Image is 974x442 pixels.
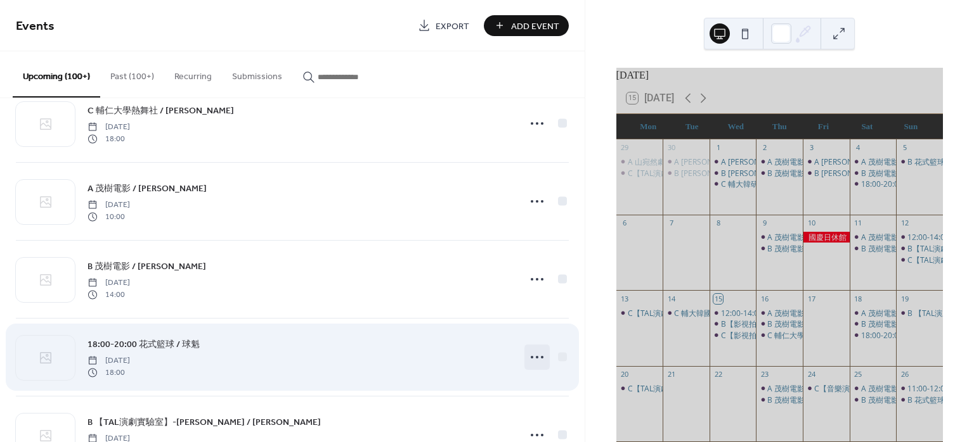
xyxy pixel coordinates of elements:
[710,156,756,167] div: A 何裕天
[802,114,845,139] div: Fri
[896,243,943,254] div: B【TAL演劇實驗室】-鈴木排練 / 賴峻祥
[861,179,957,189] div: 18:00-20:00 花式籃球 / 球魁
[620,143,630,153] div: 29
[767,156,871,167] div: A 茂樹電影 / [PERSON_NAME]
[88,104,234,118] span: C 輔仁大學熱舞社 / [PERSON_NAME]
[628,168,827,179] div: C【TAL演劇實驗室】-[PERSON_NAME] / [PERSON_NAME]
[907,156,966,167] div: B 花式籃球 / 球魁
[616,156,663,167] div: A 山宛然劇團 / 黃武山
[767,243,871,254] div: B 茂樹電影 / [PERSON_NAME]
[861,330,957,341] div: 18:00-20:00 花式籃球 / 球魁
[721,179,832,189] div: C 輔大韓研社 / [PERSON_NAME]
[767,383,871,394] div: A 茂樹電影 / [PERSON_NAME]
[900,218,909,228] div: 12
[767,168,871,179] div: B 茂樹電影 / [PERSON_NAME]
[666,143,676,153] div: 30
[756,243,803,254] div: B 茂樹電影 / 許卉林
[850,168,897,179] div: B 茂樹電影 / 許卉林
[845,114,889,139] div: Sat
[861,232,964,243] div: A 茂樹電影 / [PERSON_NAME]
[850,243,897,254] div: B 茂樹電影 / 許卉林
[620,218,630,228] div: 6
[710,308,756,319] div: 12:00-14:00【影視拍攝】瞇瞇眼影像有限公司 / 王俊傑
[16,14,55,39] span: Events
[713,370,723,379] div: 22
[628,308,827,319] div: C【TAL演劇實驗室】-[PERSON_NAME] / [PERSON_NAME]
[714,114,758,139] div: Wed
[710,179,756,189] div: C 輔大韓研社 / 黃愷晴
[850,179,897,189] div: 18:00-20:00 花式籃球 / 球魁
[88,182,207,196] span: A 茂樹電影 / [PERSON_NAME]
[850,330,897,341] div: 18:00-20:00 花式籃球 / 球魁
[850,232,897,243] div: A 茂樹電影 / 許卉林
[854,143,863,153] div: 4
[616,308,663,319] div: C【TAL演劇實驗室】-鈴木團練 / 賴峻祥
[861,168,964,179] div: B 茂樹電影 / [PERSON_NAME]
[814,168,881,179] div: B [PERSON_NAME]
[88,199,130,211] span: [DATE]
[803,168,850,179] div: B 何裕天
[100,51,164,96] button: Past (100+)
[850,383,897,394] div: A 茂樹電影 / 許卉林
[484,15,569,36] button: Add Event
[620,370,630,379] div: 20
[814,156,881,167] div: A [PERSON_NAME]
[721,330,906,341] div: C【影視拍攝】瞇瞇眼影像有限公司 / [PERSON_NAME]
[760,143,769,153] div: 2
[861,308,964,319] div: A 茂樹電影 / [PERSON_NAME]
[408,15,479,36] a: Export
[663,308,710,319] div: C 輔大韓國流行文化研究社-舞蹈 / 蔡秉軒
[907,395,966,405] div: B 花式籃球 / 球魁
[713,294,723,303] div: 15
[511,20,559,33] span: Add Event
[13,51,100,98] button: Upcoming (100+)
[756,308,803,319] div: A 茂樹電影 / 許卉林
[756,232,803,243] div: A 茂樹電影 / 許卉林
[896,232,943,243] div: 12:00-14:00 花式籃球 / 球魁
[88,103,234,118] a: C 輔仁大學熱舞社 / [PERSON_NAME]
[710,319,756,329] div: B【影視拍攝】瞇瞇眼影像有限公司 / 王俊傑
[88,367,130,378] span: 18:00
[721,156,788,167] div: A [PERSON_NAME]
[900,294,909,303] div: 19
[713,218,723,228] div: 8
[861,383,964,394] div: A 茂樹電影 / [PERSON_NAME]
[861,243,964,254] div: B 茂樹電影 / [PERSON_NAME]
[616,68,943,83] div: [DATE]
[854,370,863,379] div: 25
[760,370,769,379] div: 23
[620,294,630,303] div: 13
[663,156,710,167] div: A 何裕天
[721,319,906,329] div: B【影視拍攝】瞇瞇眼影像有限公司 / [PERSON_NAME]
[628,383,827,394] div: C【TAL演劇實驗室】-[PERSON_NAME] / [PERSON_NAME]
[756,168,803,179] div: B 茂樹電影 / 許卉林
[616,383,663,394] div: C【TAL演劇實驗室】-鈴木團練 / 賴峻祥
[767,330,893,341] div: C 輔仁大學熱舞社 / [PERSON_NAME]
[713,143,723,153] div: 1
[88,337,200,351] a: 18:00-20:00 花式籃球 / 球魁
[861,319,964,329] div: B 茂樹電影 / [PERSON_NAME]
[674,168,741,179] div: B [PERSON_NAME]
[767,308,871,319] div: A 茂樹電影 / [PERSON_NAME]
[663,168,710,179] div: B 何裕天
[674,156,741,167] div: A [PERSON_NAME]
[807,218,816,228] div: 10
[896,255,943,265] div: C【TAL演劇實驗室】-鈴木排練 / 賴峻祥
[760,218,769,228] div: 9
[756,330,803,341] div: C 輔仁大學熱舞社 / 李佾寧
[88,211,130,222] span: 10:00
[670,114,714,139] div: Tue
[803,383,850,394] div: C【音樂演出】/ 鐵森林X李世揚
[896,308,943,319] div: B 【TAL演劇實驗室】-鈴木排練 / 賴峻祥
[896,156,943,167] div: B 花式籃球 / 球魁
[628,156,739,167] div: A 山宛然劇團 / [PERSON_NAME]
[767,232,871,243] div: A 茂樹電影 / [PERSON_NAME]
[710,330,756,341] div: C【影視拍攝】瞇瞇眼影像有限公司 / 王俊傑
[756,156,803,167] div: A 茂樹電影 / 許卉林
[88,415,321,429] a: B 【TAL演劇實驗室】-[PERSON_NAME] / [PERSON_NAME]
[850,319,897,329] div: B 茂樹電影 / 許卉林
[88,277,130,289] span: [DATE]
[803,232,850,243] div: 國慶日休館
[88,289,130,300] span: 14:00
[807,294,816,303] div: 17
